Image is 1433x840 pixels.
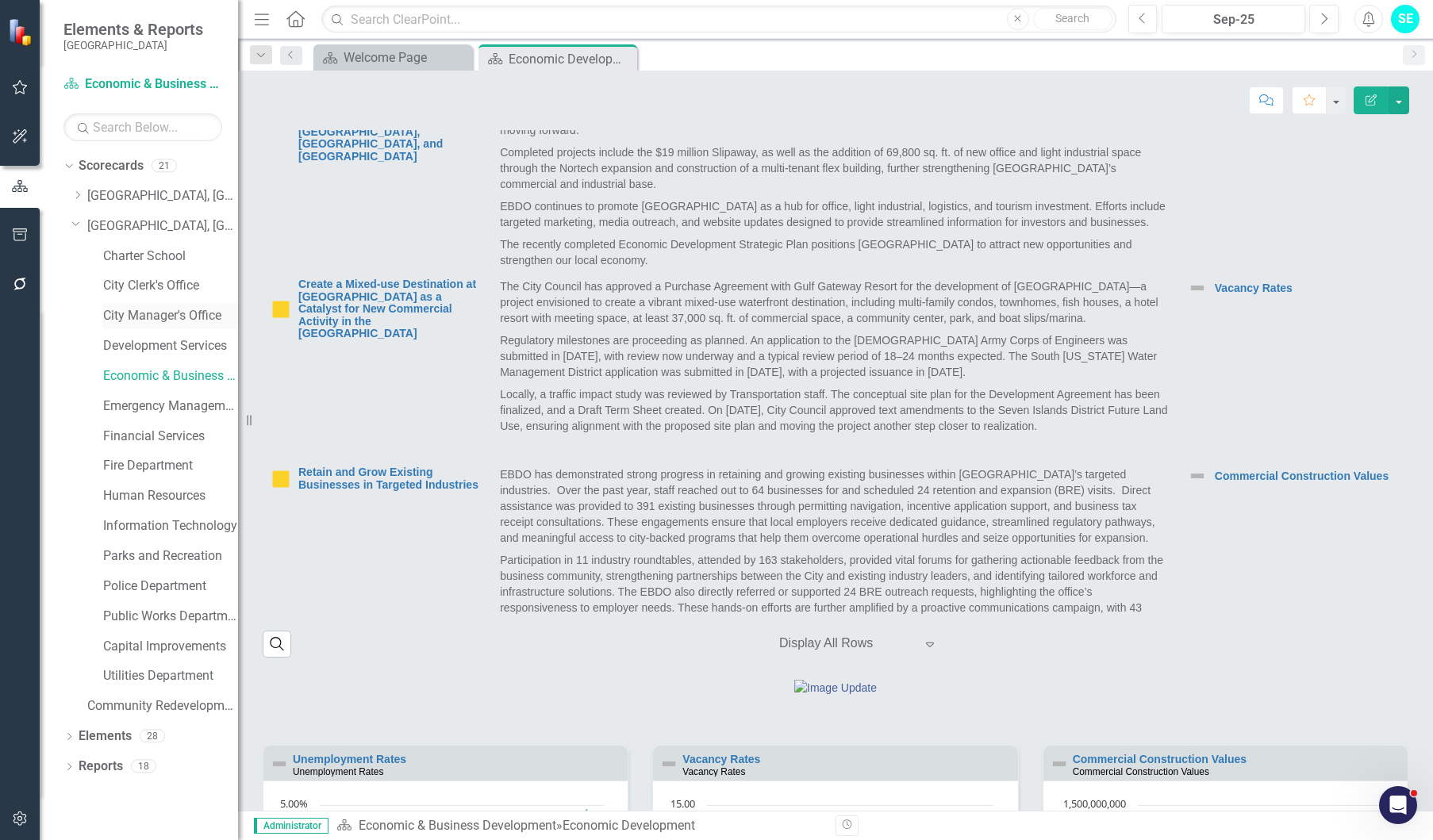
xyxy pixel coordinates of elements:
iframe: Intercom live chat [1379,786,1417,824]
a: Police Department [103,577,238,596]
button: Sep-25 [1162,5,1305,33]
div: Welcome Page [344,48,468,67]
a: City Manager's Office [103,307,238,325]
td: Double-Click to Edit Right Click for Context Menu [1179,462,1408,777]
div: » [336,817,824,835]
img: Not Defined [1188,466,1207,485]
a: Unemployment Rates [293,753,406,765]
span: Administrator [254,818,328,834]
a: Public Works Department [103,608,238,626]
small: Vacancy Rates [682,766,745,777]
div: Sep-25 [1167,10,1300,29]
a: Elements [79,727,132,746]
div: 18 [131,760,156,773]
img: In Progress or Needs Work [271,470,290,489]
td: Double-Click to Edit Right Click for Context Menu [1179,274,1408,462]
a: Vacancy Rates [682,753,760,765]
a: Economic & Business Development [63,75,222,94]
a: [GEOGRAPHIC_DATA], [GEOGRAPHIC_DATA] Business Initiatives [87,187,238,205]
text: 5.00% [280,796,308,811]
p: EBDO continues to promote [GEOGRAPHIC_DATA] as a hub for office, light industrial, logistics, and... [500,195,1171,233]
a: Fire Department [103,457,238,475]
a: Commercial Construction Values [1215,470,1400,482]
img: Not Defined [1188,278,1207,297]
input: Search ClearPoint... [321,6,1116,33]
a: Reports [79,758,123,776]
span: Search [1055,12,1089,25]
div: Economic Development [563,818,695,833]
td: Double-Click to Edit [492,274,1180,462]
a: Development Services [103,337,238,355]
td: Double-Click to Edit [492,462,1180,777]
div: 28 [140,730,165,743]
img: Not Defined [270,754,289,773]
a: Parks and Recreation [103,547,238,566]
p: Locally, a traffic impact study was reviewed by Transportation staff. The conceptual site plan fo... [500,383,1171,437]
a: Emergency Management & Resilience [103,397,238,416]
img: Not Defined [659,754,678,773]
a: Charter School [103,247,238,266]
a: Human Resources [103,487,238,505]
small: Commercial Construction Values [1073,766,1209,777]
td: Double-Click to Edit [492,48,1180,274]
img: Not Defined [1050,754,1069,773]
a: Commercial Construction Values [1073,753,1247,765]
p: Participation in 11 industry roundtables, attended by 163 stakeholders, provided vital forums for... [500,549,1171,650]
input: Search Below... [63,113,222,141]
p: EBDO has demonstrated strong progress in retaining and growing existing businesses within [GEOGRA... [500,466,1171,549]
div: 21 [152,159,177,173]
p: Completed projects include the $19 million Slipaway, as well as the addition of 69,800 sq. ft. of... [500,141,1171,195]
a: Community Redevelopment Area [87,697,238,715]
small: [GEOGRAPHIC_DATA] [63,39,203,52]
a: Retain and Grow Existing Businesses in Targeted Industries [298,466,483,491]
a: Economic & Business Development [103,367,238,385]
a: City Clerk's Office [103,277,238,295]
a: Financial Services [103,428,238,446]
span: Elements & Reports [63,20,203,39]
text: 15.00 [670,796,695,811]
a: Scorecards [79,157,144,175]
div: Economic Development [509,49,633,69]
small: Unemployment Rates [293,766,383,777]
a: Utilities Department [103,667,238,685]
a: Information Technology [103,517,238,535]
a: Economic & Business Development [359,818,556,833]
a: [GEOGRAPHIC_DATA], [GEOGRAPHIC_DATA] Strategic Plan [87,217,238,236]
a: Vacancy Rates [1215,282,1400,294]
a: Capital Improvements [103,638,238,656]
td: Double-Click to Edit Right Click for Context Menu [263,274,492,462]
a: Create a Mixed-use Destination at [GEOGRAPHIC_DATA] as a Catalyst for New Commercial Activity in ... [298,278,483,339]
img: ClearPoint Strategy [8,17,36,45]
td: Double-Click to Edit Right Click for Context Menu [1179,48,1408,274]
td: Double-Click to Edit Right Click for Context Menu [263,48,492,274]
button: Search [1033,8,1112,30]
a: Welcome Page [317,48,468,67]
p: Regulatory milestones are proceeding as planned. An application to the [DEMOGRAPHIC_DATA] Army Co... [500,329,1171,383]
p: The City Council has approved a Purchase Agreement with Gulf Gateway Resort for the development o... [500,278,1171,329]
img: Image Update [794,680,877,696]
p: The recently completed Economic Development Strategic Plan positions [GEOGRAPHIC_DATA] to attract... [500,233,1171,268]
text: 1,500,000,000 [1063,796,1126,811]
td: Double-Click to Edit Right Click for Context Menu [263,462,492,777]
button: SE [1391,5,1420,33]
img: In Progress or Needs Work [271,300,290,319]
